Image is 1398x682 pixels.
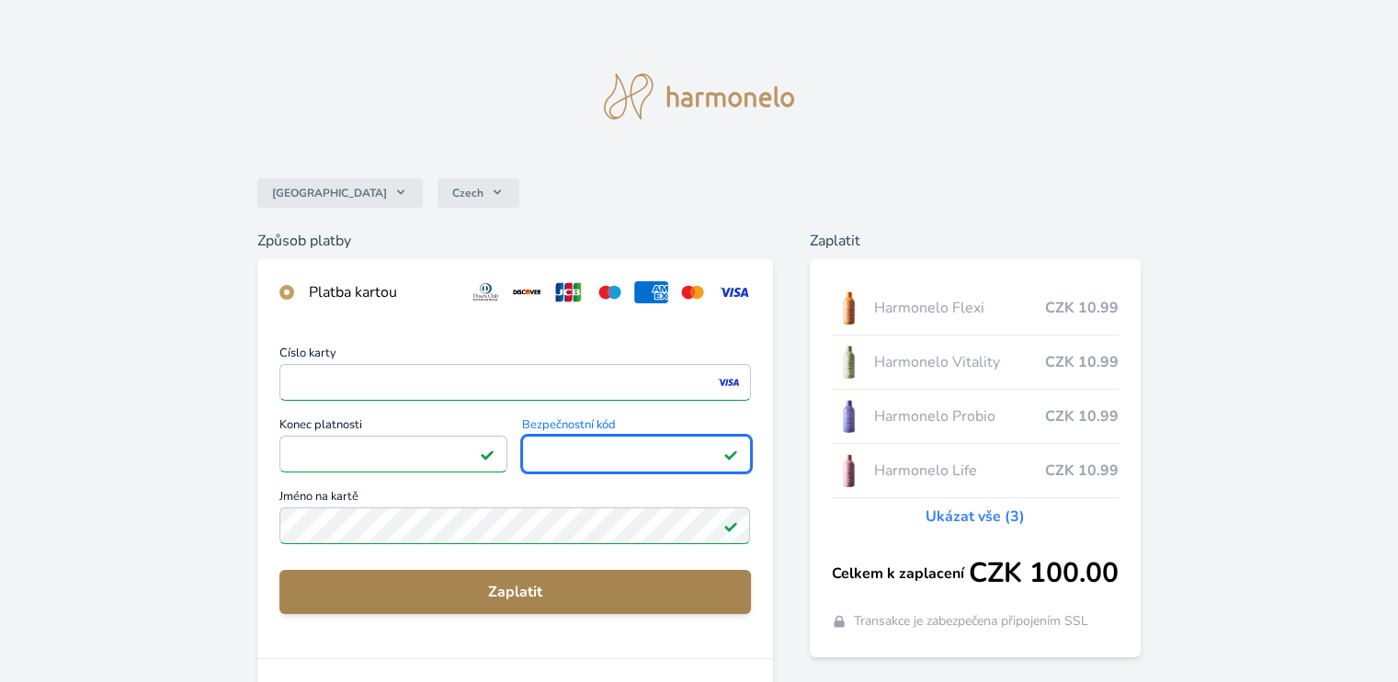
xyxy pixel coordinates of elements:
button: Zaplatit [279,570,750,614]
img: diners.svg [469,281,503,303]
img: Platné pole [480,447,494,461]
span: Celkem k zaplacení [832,563,969,585]
img: Platné pole [723,518,738,533]
span: Harmonelo Probio [873,405,1044,427]
iframe: Iframe pro číslo karty [288,369,742,395]
span: Bezpečnostní kód [522,419,750,436]
h6: Zaplatit [810,230,1141,252]
img: logo.svg [604,74,795,119]
span: Konec platnosti [279,419,507,436]
span: Zaplatit [294,581,735,603]
span: Jméno na kartě [279,491,750,507]
span: CZK 10.99 [1045,460,1119,482]
img: amex.svg [634,281,668,303]
span: Harmonelo Flexi [873,297,1044,319]
span: Číslo karty [279,347,750,364]
img: mc.svg [676,281,710,303]
img: CLEAN_PROBIO_se_stinem_x-lo.jpg [832,393,867,439]
button: Czech [438,178,519,208]
a: Ukázat vše (3) [926,506,1025,528]
span: CZK 10.99 [1045,297,1119,319]
img: visa.svg [717,281,751,303]
span: Transakce je zabezpečena připojením SSL [854,612,1088,631]
iframe: Iframe pro bezpečnostní kód [530,441,742,467]
h6: Způsob platby [257,230,772,252]
img: CLEAN_LIFE_se_stinem_x-lo.jpg [832,448,867,494]
img: maestro.svg [593,281,627,303]
span: CZK 100.00 [969,557,1119,590]
button: [GEOGRAPHIC_DATA] [257,178,423,208]
iframe: Iframe pro datum vypršení platnosti [288,441,499,467]
span: Harmonelo Vitality [873,351,1044,373]
span: [GEOGRAPHIC_DATA] [272,186,387,200]
img: discover.svg [510,281,544,303]
span: CZK 10.99 [1045,405,1119,427]
input: Jméno na kartěPlatné pole [279,507,750,544]
span: Czech [452,186,483,200]
img: jcb.svg [551,281,585,303]
img: Platné pole [723,447,738,461]
img: CLEAN_FLEXI_se_stinem_x-hi_(1)-lo.jpg [832,285,867,331]
img: CLEAN_VITALITY_se_stinem_x-lo.jpg [832,339,867,385]
img: visa [716,374,741,391]
div: Platba kartou [309,281,454,303]
span: Harmonelo Life [873,460,1044,482]
span: CZK 10.99 [1045,351,1119,373]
